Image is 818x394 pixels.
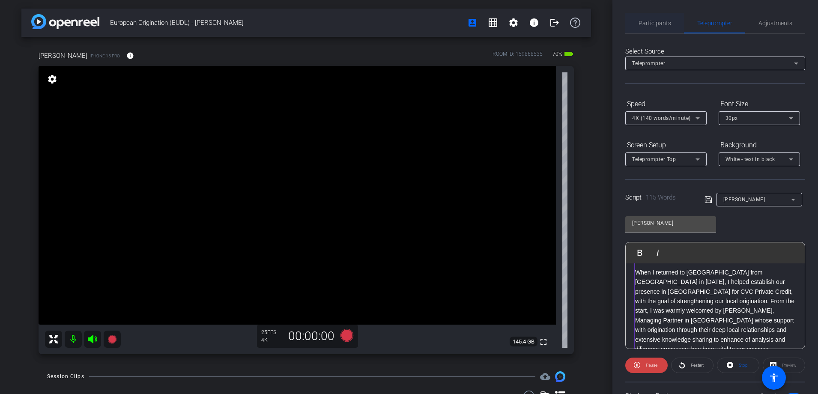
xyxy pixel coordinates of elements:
span: [PERSON_NAME] [723,197,765,203]
div: Background [719,138,800,152]
span: iPhone 15 Pro [90,53,120,59]
input: Title [632,218,709,228]
div: Screen Setup [625,138,707,152]
mat-icon: grid_on [488,18,498,28]
span: 115 Words [646,194,676,201]
mat-icon: settings [508,18,519,28]
button: Bold (⌘B) [632,244,648,261]
mat-icon: settings [46,74,58,84]
mat-icon: accessibility [769,373,779,383]
div: Speed [625,97,707,111]
div: ROOM ID: 159868535 [493,50,543,63]
span: Teleprompter Top [632,156,676,162]
div: Script [625,193,693,203]
span: Participants [639,20,671,26]
button: Stop [717,358,759,373]
mat-icon: cloud_upload [540,371,550,382]
button: Pause [625,358,668,373]
div: Session Clips [47,372,84,381]
p: When I returned to [GEOGRAPHIC_DATA] from [GEOGRAPHIC_DATA] in [DATE], I helped establish our pre... [635,268,796,354]
div: 4K [261,337,283,343]
div: Select Source [625,47,805,57]
div: 00:00:00 [283,329,340,343]
span: Adjustments [758,20,792,26]
div: 25 [261,329,283,336]
img: app-logo [31,14,99,29]
span: [PERSON_NAME] [39,51,87,60]
mat-icon: info [529,18,539,28]
span: FPS [267,329,276,335]
span: Stop [739,363,748,367]
span: Pause [646,363,657,367]
span: Restart [691,363,704,367]
span: White - text in black [725,156,775,162]
mat-icon: fullscreen [538,337,549,347]
mat-icon: battery_std [564,49,574,59]
div: Font Size [719,97,800,111]
span: Teleprompter [632,60,665,66]
button: Restart [671,358,714,373]
span: 4X (140 words/minute) [632,115,691,121]
span: Destinations for your clips [540,371,550,382]
mat-icon: account_box [467,18,478,28]
img: Session clips [555,371,565,382]
mat-icon: logout [549,18,560,28]
span: 30px [725,115,738,121]
span: Teleprompter [697,20,732,26]
span: 70% [551,47,564,61]
mat-icon: info [126,52,134,60]
span: 145.4 GB [510,337,537,347]
span: European Origination (EUDL) - [PERSON_NAME] [110,14,462,31]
